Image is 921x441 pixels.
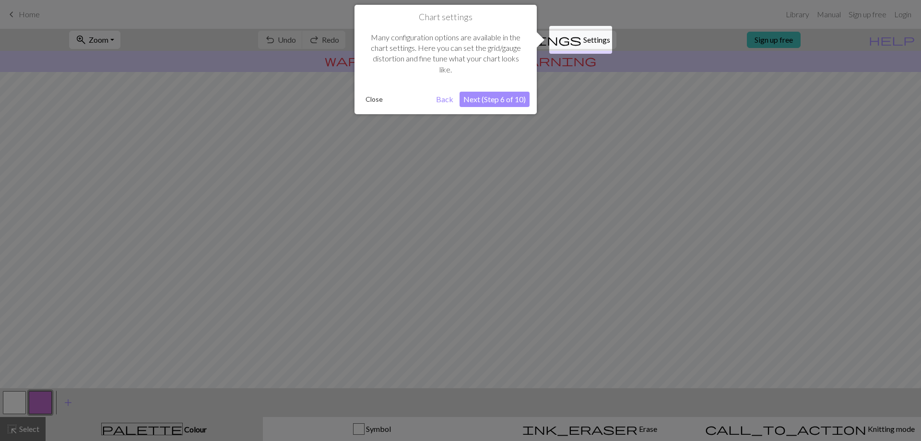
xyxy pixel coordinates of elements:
[432,92,457,107] button: Back
[460,92,530,107] button: Next (Step 6 of 10)
[354,5,537,114] div: Chart settings
[362,23,530,85] div: Many configuration options are available in the chart settings. Here you can set the grid/gauge d...
[362,12,530,23] h1: Chart settings
[362,92,387,107] button: Close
